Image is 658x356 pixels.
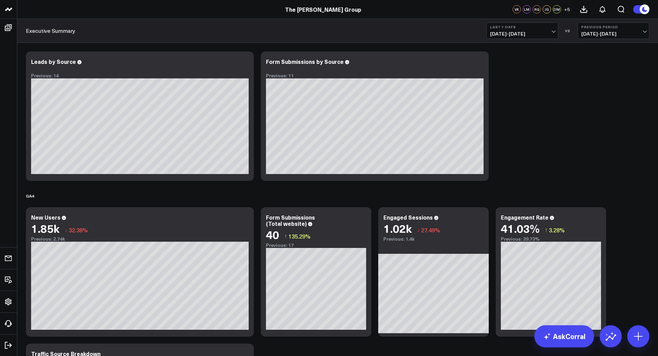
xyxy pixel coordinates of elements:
div: Engagement Rate [501,213,549,221]
span: 3.28% [549,226,565,234]
button: Last 7 Days[DATE]-[DATE] [486,22,558,39]
div: 40 [266,228,279,241]
button: +5 [563,5,571,13]
div: Form Submissions (Total website) [266,213,315,227]
button: Previous Period[DATE]-[DATE] [578,22,649,39]
a: AskCorral [534,325,594,347]
div: JG [543,5,551,13]
div: RG [533,5,541,13]
span: 27.49% [421,226,440,234]
div: Previous: 2.74k [31,236,249,242]
div: VS [562,29,574,33]
span: ↑ [545,225,547,234]
div: Engaged Sessions [383,213,433,221]
div: 1.85k [31,222,59,234]
div: Previous: 1.4k [383,236,484,242]
div: Previous: 17 [266,242,366,248]
div: LM [523,5,531,13]
div: VK [513,5,521,13]
div: New Users [31,213,60,221]
b: Last 7 Days [490,25,554,29]
span: ↓ [417,225,420,234]
div: GA4 [26,188,34,204]
b: Previous Period [581,25,646,29]
div: Previous: 39.73% [501,236,601,242]
div: 1.02k [383,222,412,234]
div: 41.03% [501,222,540,234]
span: [DATE] - [DATE] [490,31,554,37]
div: Form Submissions by Source [266,58,344,65]
span: 32.38% [69,226,88,234]
div: Previous: 14 [31,73,249,78]
a: Executive Summary [26,27,75,35]
span: [DATE] - [DATE] [581,31,646,37]
span: + 5 [564,7,570,12]
div: DM [553,5,561,13]
span: 135.29% [288,232,311,240]
a: The [PERSON_NAME] Group [285,6,361,13]
div: Previous: 11 [266,73,484,78]
div: Leads by Source [31,58,76,65]
span: ↑ [284,232,287,241]
span: ↓ [65,225,67,234]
